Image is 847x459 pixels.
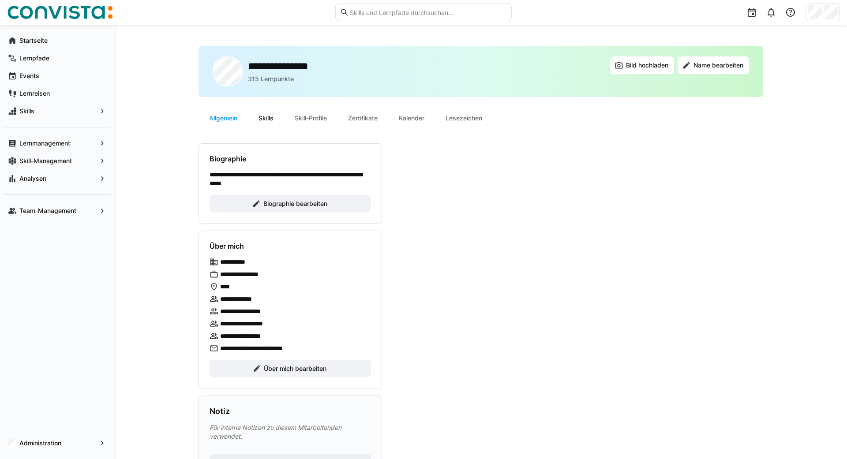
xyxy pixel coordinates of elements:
h3: Notiz [210,407,230,416]
h4: Biographie [210,154,246,163]
button: Biographie bearbeiten [210,195,371,213]
div: Skill-Profile [284,108,337,129]
span: Bild hochladen [625,61,670,70]
div: Lesezeichen [435,108,493,129]
input: Skills und Lernpfade durchsuchen… [349,8,507,16]
button: Name bearbeiten [678,56,749,74]
h4: Über mich [210,242,244,250]
span: Name bearbeiten [692,61,745,70]
span: Biographie bearbeiten [262,199,329,208]
div: Skills [248,108,284,129]
div: Kalender [388,108,435,129]
button: Über mich bearbeiten [210,360,371,377]
div: Zertifikate [337,108,388,129]
p: Für interne Notizen zu diesem Mitarbeitenden verwendet. [210,423,371,441]
button: Bild hochladen [610,56,674,74]
div: Allgemein [199,108,248,129]
p: 315 Lernpunkte [248,75,294,83]
span: Über mich bearbeiten [262,364,328,373]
